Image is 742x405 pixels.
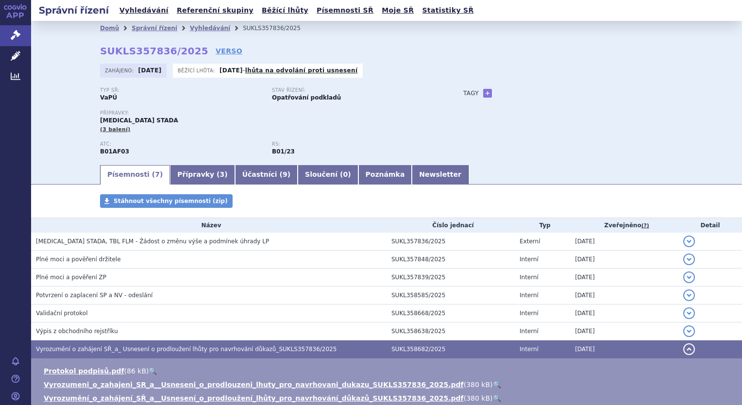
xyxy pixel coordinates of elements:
a: Stáhnout všechny písemnosti (zip) [100,194,233,208]
a: Písemnosti (7) [100,165,170,185]
span: Vyrozumění o zahájení SŘ_a_ Usnesení o prodloužení lhůty pro navrhování důkazů_SUKLS357836/2025 [36,346,337,353]
a: Protokol podpisů.pdf [44,367,124,375]
span: Interní [520,310,539,317]
p: - [219,67,358,74]
strong: [DATE] [138,67,162,74]
span: 380 kB [466,394,490,402]
span: Validační protokol [36,310,88,317]
a: 🔍 [493,394,501,402]
button: detail [683,325,695,337]
button: detail [683,289,695,301]
td: [DATE] [570,340,678,358]
td: [DATE] [570,287,678,304]
span: Interní [520,328,539,335]
a: 🔍 [149,367,157,375]
span: 86 kB [127,367,146,375]
abbr: (?) [641,222,649,229]
p: Stav řízení: [272,87,434,93]
a: lhůta na odvolání proti usnesení [245,67,358,74]
td: [DATE] [570,251,678,269]
a: Přípravky (3) [170,165,235,185]
a: Správní řízení [132,25,177,32]
th: Detail [678,218,742,233]
strong: VaPÚ [100,94,117,101]
span: Externí [520,238,540,245]
button: detail [683,253,695,265]
span: (3 balení) [100,126,131,133]
span: Běžící lhůta: [178,67,217,74]
button: detail [683,271,695,283]
a: Domů [100,25,119,32]
a: Newsletter [412,165,469,185]
li: ( ) [44,393,732,403]
th: Typ [515,218,570,233]
span: Interní [520,274,539,281]
span: 0 [343,170,348,178]
td: SUKL358638/2025 [387,322,515,340]
button: detail [683,343,695,355]
a: Běžící lhůty [259,4,311,17]
a: Vyrozumění_o_zahájení_SŘ_a__Usnesení_o_prodloužení_lhůty_pro_navrhování_důkazů_SUKLS357836_2025.pdf [44,394,464,402]
a: Statistiky SŘ [419,4,476,17]
td: SUKL357839/2025 [387,269,515,287]
span: Zahájeno: [105,67,135,74]
span: Interní [520,256,539,263]
span: Plné moci a pověření držitele [36,256,121,263]
strong: SUKLS357836/2025 [100,45,208,57]
td: [DATE] [570,233,678,251]
a: 🔍 [493,381,501,388]
span: Plné moci a pověření ZP [36,274,106,281]
span: Interní [520,346,539,353]
td: SUKL358585/2025 [387,287,515,304]
td: SUKL357848/2025 [387,251,515,269]
a: VERSO [216,46,242,56]
th: Název [31,218,387,233]
strong: EDOXABAN [100,148,129,155]
td: SUKL358682/2025 [387,340,515,358]
a: Sloučení (0) [298,165,358,185]
li: SUKLS357836/2025 [243,21,313,35]
span: 3 [220,170,225,178]
a: + [483,89,492,98]
strong: gatrany a xabany vyšší síly [272,148,295,155]
td: SUKL357836/2025 [387,233,515,251]
h2: Správní řízení [31,3,117,17]
p: Přípravky: [100,110,444,116]
a: Vyhledávání [117,4,171,17]
td: [DATE] [570,304,678,322]
td: [DATE] [570,269,678,287]
a: Referenční skupiny [174,4,256,17]
a: Poznámka [358,165,412,185]
td: [DATE] [570,322,678,340]
th: Číslo jednací [387,218,515,233]
p: ATC: [100,141,262,147]
td: SUKL358668/2025 [387,304,515,322]
strong: [DATE] [219,67,243,74]
strong: Opatřování podkladů [272,94,341,101]
span: [MEDICAL_DATA] STADA [100,117,178,124]
p: Typ SŘ: [100,87,262,93]
a: Vyhledávání [190,25,230,32]
li: ( ) [44,366,732,376]
span: Výpis z obchodního rejstříku [36,328,118,335]
a: Písemnosti SŘ [314,4,376,17]
span: Stáhnout všechny písemnosti (zip) [114,198,228,204]
span: 7 [155,170,160,178]
p: RS: [272,141,434,147]
li: ( ) [44,380,732,389]
a: Účastníci (9) [235,165,298,185]
button: detail [683,307,695,319]
span: 380 kB [466,381,490,388]
span: 9 [283,170,287,178]
span: EDOXABAN STADA, TBL FLM - Žádost o změnu výše a podmínek úhrady LP [36,238,269,245]
span: Potvrzení o zaplacení SP a NV - odeslání [36,292,152,299]
th: Zveřejněno [570,218,678,233]
a: Vyrozumeni_o_zahajeni_SR_a__Usneseni_o_prodlouzeni_lhuty_pro_navrhovani_dukazu_SUKLS357836_2025.pdf [44,381,464,388]
h3: Tagy [463,87,479,99]
span: Interní [520,292,539,299]
button: detail [683,236,695,247]
a: Moje SŘ [379,4,417,17]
